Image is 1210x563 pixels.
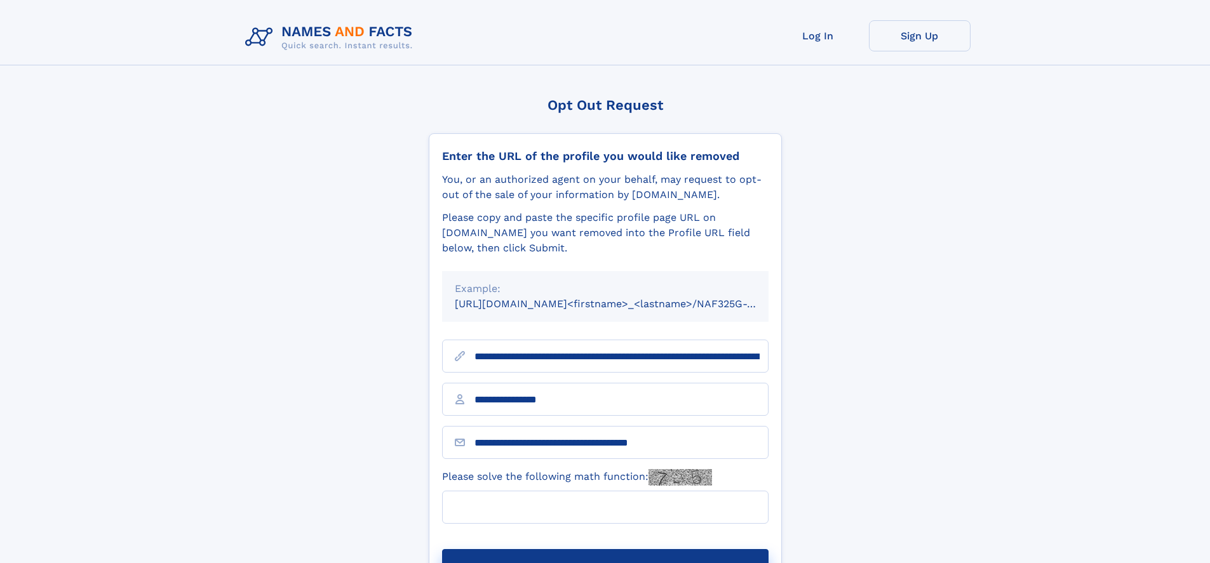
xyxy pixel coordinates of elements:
[767,20,869,51] a: Log In
[442,172,769,202] div: You, or an authorized agent on your behalf, may request to opt-out of the sale of your informatio...
[240,20,423,55] img: Logo Names and Facts
[442,149,769,163] div: Enter the URL of the profile you would like removed
[442,210,769,256] div: Please copy and paste the specific profile page URL on [DOMAIN_NAME] you want removed into the Pr...
[455,281,756,296] div: Example:
[869,20,971,51] a: Sign Up
[442,469,712,486] label: Please solve the following math function:
[455,298,793,310] small: [URL][DOMAIN_NAME]<firstname>_<lastname>/NAF325G-xxxxxxxx
[429,97,782,113] div: Opt Out Request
